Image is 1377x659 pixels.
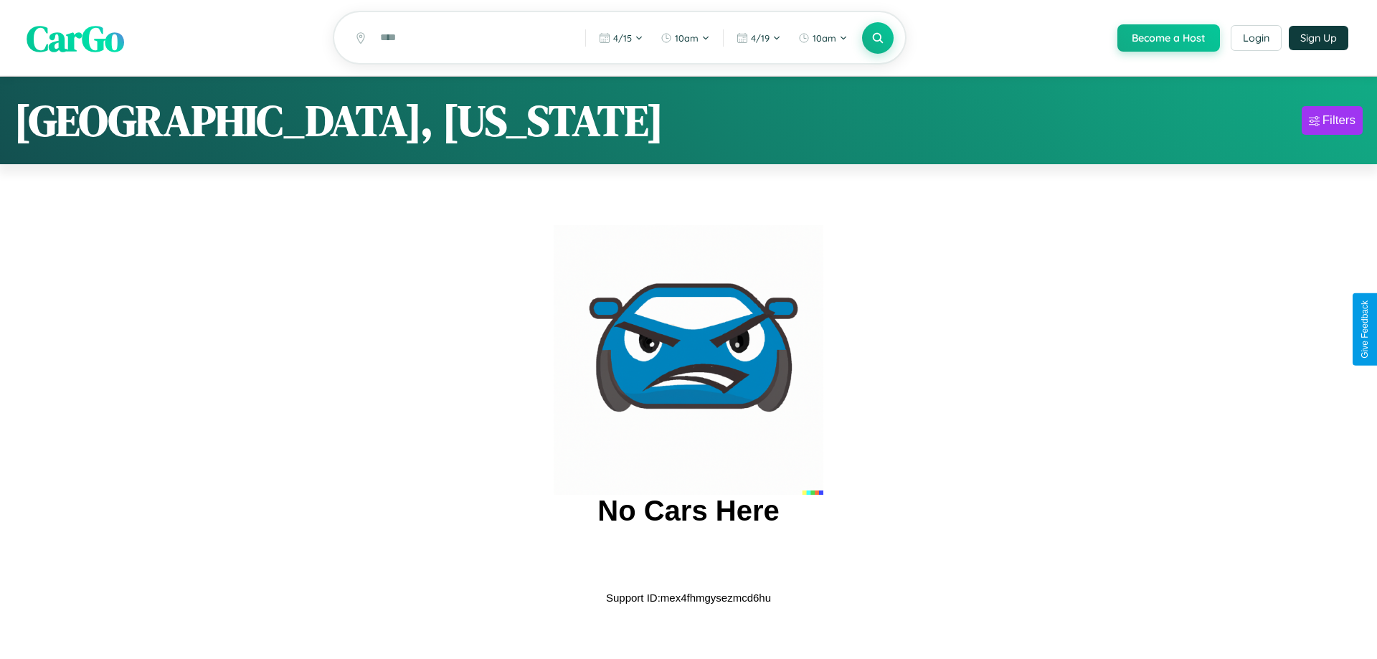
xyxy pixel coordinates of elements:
h2: No Cars Here [597,495,779,527]
div: Give Feedback [1360,300,1370,359]
button: 4/15 [592,27,650,49]
button: Login [1231,25,1282,51]
span: 4 / 15 [613,32,632,44]
span: 10am [675,32,699,44]
p: Support ID: mex4fhmgysezmcd6hu [606,588,771,607]
div: Filters [1322,113,1355,128]
button: 10am [653,27,717,49]
img: car [554,225,823,495]
button: 10am [791,27,855,49]
span: CarGo [27,13,124,62]
span: 4 / 19 [751,32,770,44]
button: 4/19 [729,27,788,49]
h1: [GEOGRAPHIC_DATA], [US_STATE] [14,91,663,150]
button: Become a Host [1117,24,1220,52]
span: 10am [813,32,836,44]
button: Sign Up [1289,26,1348,50]
button: Filters [1302,106,1363,135]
